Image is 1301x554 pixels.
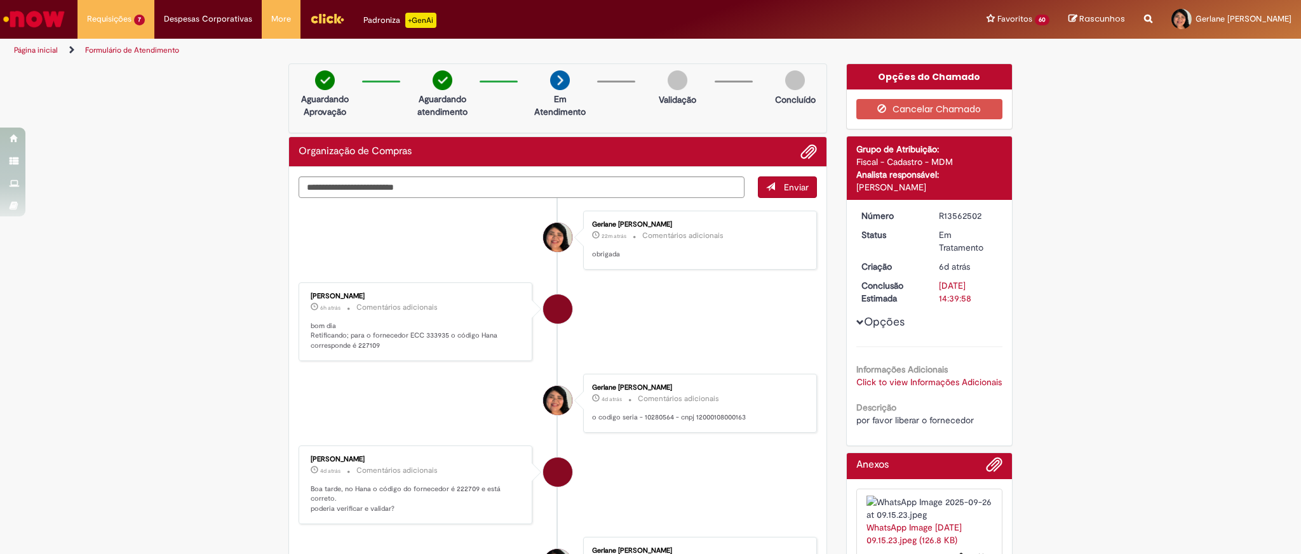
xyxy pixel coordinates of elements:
button: Adicionar anexos [986,456,1002,479]
img: img-circle-grey.png [668,70,687,90]
a: Rascunhos [1068,13,1125,25]
b: Informações Adicionais [856,364,948,375]
p: Em Atendimento [529,93,591,118]
span: 22m atrás [602,232,626,240]
div: Opções do Chamado [847,64,1013,89]
time: 29/09/2025 09:46:39 [320,304,340,312]
p: o codigo seria - 10280564 - cnpj 12000108000163 [592,412,804,423]
div: [PERSON_NAME] [311,293,522,300]
dt: Conclusão Estimada [852,279,930,305]
p: obrigada [592,249,804,260]
img: arrow-next.png [550,70,570,90]
img: WhatsApp Image 2025-09-26 at 09.15.23.jpeg [866,496,993,521]
div: Celso Dias Da Rosa [543,458,572,487]
span: 7 [134,15,145,25]
span: Gerlane [PERSON_NAME] [1196,13,1291,24]
img: check-circle-green.png [433,70,452,90]
p: Concluído [775,93,816,106]
small: Comentários adicionais [356,465,438,476]
h2: Anexos [856,459,889,471]
dt: Status [852,228,930,241]
div: Gerlane Raimundo Da Silva [543,386,572,415]
div: Celso Dias Da Rosa [543,294,572,324]
span: Requisições [87,13,131,25]
button: Enviar [758,176,817,198]
span: 4d atrás [320,467,340,475]
small: Comentários adicionais [638,393,719,404]
time: 24/09/2025 11:25:25 [939,261,970,272]
p: bom dia Retificando; para o fornecedor ECC 333935 o código Hana corresponde é 227109 [311,321,522,351]
div: [DATE] 14:39:58 [939,279,998,305]
span: 60 [1035,15,1049,25]
a: Página inicial [14,45,58,55]
span: More [271,13,291,25]
div: Gerlane [PERSON_NAME] [592,384,804,392]
div: Padroniza [363,13,436,28]
img: click_logo_yellow_360x200.png [310,9,344,28]
h2: Organização de Compras Histórico de tíquete [299,146,412,157]
div: Gerlane Raimundo Da Silva [543,223,572,252]
span: 4d atrás [602,395,622,403]
textarea: Digite sua mensagem aqui... [299,176,745,198]
p: Aguardando Aprovação [294,93,356,118]
small: Comentários adicionais [356,302,438,313]
img: img-circle-grey.png [785,70,805,90]
button: Adicionar anexos [800,143,817,160]
ul: Trilhas de página [10,39,858,62]
span: 6d atrás [939,261,970,272]
span: Enviar [784,181,809,193]
div: Analista responsável: [856,168,1003,181]
small: Comentários adicionais [642,230,724,241]
div: R13562502 [939,209,998,222]
span: Favoritos [997,13,1032,25]
span: por favor liberar o fornecedor [856,414,974,426]
span: Rascunhos [1079,13,1125,25]
dt: Número [852,209,930,222]
a: Click to view Informações Adicionais [856,376,1002,388]
p: Boa tarde, no Hana o código do fornecedor é 222709 e está correto. poderia verificar e validar? [311,484,522,514]
img: ServiceNow [1,6,67,32]
dt: Criação [852,260,930,273]
img: check-circle-green.png [315,70,335,90]
div: [PERSON_NAME] [311,456,522,463]
time: 29/09/2025 15:42:20 [602,232,626,240]
p: Aguardando atendimento [412,93,473,118]
button: Cancelar Chamado [856,99,1003,119]
a: WhatsApp Image [DATE] 09.15.23.jpeg (126.8 KB) [866,522,962,546]
div: Grupo de Atribuição: [856,143,1003,155]
div: Gerlane [PERSON_NAME] [592,221,804,228]
span: 6h atrás [320,304,340,312]
div: Fiscal - Cadastro - MDM [856,155,1003,168]
div: Em Tratamento [939,228,998,254]
div: 24/09/2025 11:25:25 [939,260,998,273]
time: 26/09/2025 15:22:18 [602,395,622,403]
a: Formulário de Atendimento [85,45,179,55]
time: 26/09/2025 14:48:51 [320,467,340,475]
div: [PERSON_NAME] [856,181,1003,194]
span: Despesas Corporativas [164,13,252,25]
b: Descrição [856,402,896,413]
p: Validação [659,93,696,106]
p: +GenAi [405,13,436,28]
